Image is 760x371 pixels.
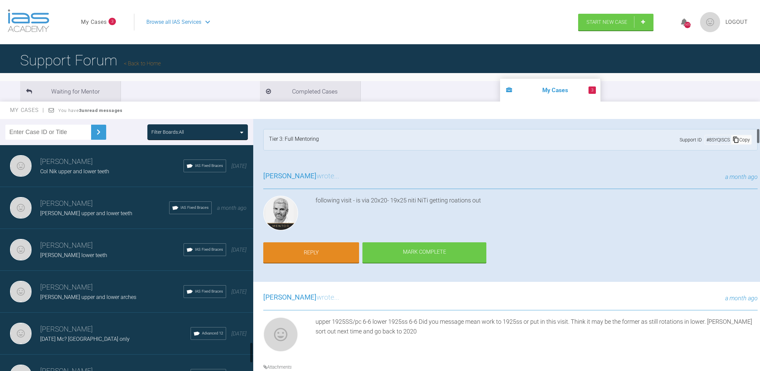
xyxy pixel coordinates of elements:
[40,294,136,300] span: [PERSON_NAME] upper and lower arches
[40,336,130,342] span: [DATE] Mc? [GEOGRAPHIC_DATA] only
[700,12,720,32] img: profile.png
[231,289,247,295] span: [DATE]
[58,108,123,113] span: You have
[109,18,116,25] span: 3
[263,363,758,371] h4: Attachments
[231,247,247,253] span: [DATE]
[20,81,121,102] li: Waiting for Mentor
[124,60,161,67] a: Back to Home
[10,281,31,302] img: Neil Fearns
[362,242,486,263] div: Mark Complete
[40,156,184,168] h3: [PERSON_NAME]
[731,135,751,144] div: Copy
[269,135,319,145] div: Tier 3: Full Mentoring
[263,292,339,303] h3: wrote...
[725,295,758,302] span: a month ago
[10,323,31,344] img: Neil Fearns
[263,293,317,301] span: [PERSON_NAME]
[181,205,209,211] span: IAS Fixed Braces
[263,171,339,182] h3: wrote...
[79,108,123,113] strong: 3 unread messages
[146,18,201,26] span: Browse all IAS Services
[151,128,184,136] div: Filter Boards: All
[40,240,184,251] h3: [PERSON_NAME]
[684,22,691,28] div: 1410
[195,163,223,169] span: IAS Fixed Braces
[8,9,49,32] img: logo-light.3e3ef733.png
[10,107,45,113] span: My Cases
[705,136,731,143] div: # 8SYQISCS
[316,196,758,233] div: following visit - is via 20x20- 19x25 niti NiTi getting roations out
[5,125,91,140] input: Enter Case ID or Title
[316,317,758,355] div: upper 1925SS/pc 6-6 lower 1925ss 6-6 Did you message mean work to 1925ss or put in this visit. Th...
[10,197,31,219] img: Neil Fearns
[263,196,298,231] img: Ross Hobson
[726,18,748,26] a: Logout
[589,86,596,94] span: 3
[40,168,109,175] span: Col Nik upper and lower teeth
[586,19,627,25] span: Start New Case
[40,282,184,293] h3: [PERSON_NAME]
[578,14,653,30] a: Start New Case
[231,163,247,169] span: [DATE]
[195,247,223,253] span: IAS Fixed Braces
[40,324,191,335] h3: [PERSON_NAME]
[231,330,247,337] span: [DATE]
[725,173,758,180] span: a month ago
[263,172,317,180] span: [PERSON_NAME]
[20,49,161,72] h1: Support Forum
[81,18,107,26] a: My Cases
[93,127,104,137] img: chevronRight.28bd32b0.svg
[263,317,298,352] img: Neil Fearns
[500,79,601,102] li: My Cases
[263,242,359,263] a: Reply
[10,239,31,260] img: Neil Fearns
[260,81,360,102] li: Completed Cases
[40,210,132,217] span: [PERSON_NAME] upper and lower teeth
[202,330,223,336] span: Advanced 12
[40,252,107,258] span: [PERSON_NAME] lower teeth
[680,136,702,143] span: Support ID
[195,289,223,295] span: IAS Fixed Braces
[217,205,247,211] span: a month ago
[40,198,169,209] h3: [PERSON_NAME]
[10,155,31,177] img: Neil Fearns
